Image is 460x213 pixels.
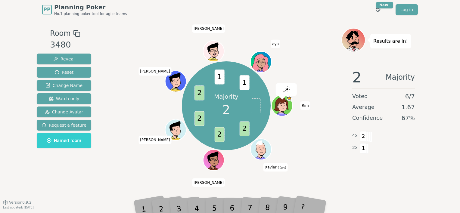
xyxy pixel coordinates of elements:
span: Change Name [45,82,82,88]
button: Change Avatar [37,106,91,117]
button: Click to change your avatar [251,140,271,159]
span: Click to change your name [271,40,280,48]
span: Planning Poker [54,3,127,11]
button: Version0.9.2 [3,200,32,205]
p: Results are in! [373,37,408,45]
span: 2 x [352,144,358,151]
span: Request a feature [42,122,86,128]
span: 2 [195,111,205,126]
span: Named room [47,137,81,144]
span: 1 [240,75,250,90]
span: Reveal [53,56,75,62]
span: 4 x [352,132,358,139]
a: PPPlanning PokerNo.1 planning poker tool for agile teams [42,3,127,16]
span: Version 0.9.2 [9,200,32,205]
span: 6 / 7 [405,92,415,100]
span: PP [43,6,50,13]
span: Click to change your name [300,101,310,110]
span: 67 % [402,114,415,122]
img: reveal [283,86,290,92]
div: New! [376,2,393,8]
button: Watch only [37,93,91,104]
span: Room [50,28,70,39]
span: Click to change your name [263,163,287,172]
a: Log in [396,4,418,15]
span: 2 [215,127,225,142]
span: 2 [240,121,250,136]
p: Majority [214,92,238,101]
span: Voted [352,92,368,100]
span: 2 [352,70,362,85]
span: Rim is the host [287,96,292,101]
span: Change Avatar [45,109,83,115]
span: 1 [215,69,225,84]
span: Watch only [49,96,79,102]
span: Last updated: [DATE] [3,206,34,209]
span: Average [352,103,375,111]
button: Reveal [37,54,91,64]
span: Majority [386,70,415,85]
span: Click to change your name [192,24,225,33]
span: Reset [54,69,73,75]
span: Click to change your name [138,67,172,76]
button: Request a feature [37,120,91,131]
span: 2 [222,101,230,119]
div: 3480 [50,39,80,51]
span: (you) [279,167,286,169]
span: 2 [195,85,205,100]
span: Click to change your name [192,178,225,187]
span: 2 [360,131,367,141]
span: No.1 planning poker tool for agile teams [54,11,127,16]
span: 1 [360,143,367,153]
span: 1.67 [401,103,415,111]
span: Click to change your name [138,136,172,144]
button: Change Name [37,80,91,91]
button: Reset [37,67,91,78]
button: New! [373,4,384,15]
button: Named room [37,133,91,148]
span: Confidence [352,114,383,122]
